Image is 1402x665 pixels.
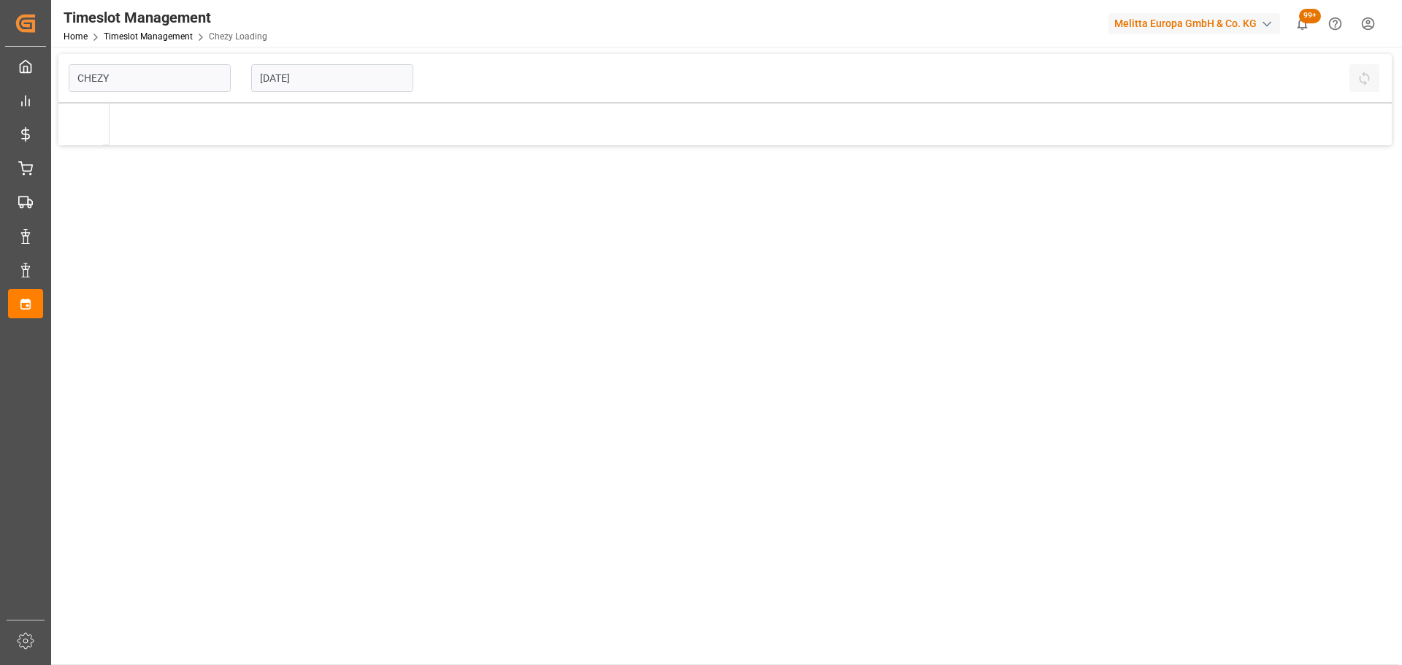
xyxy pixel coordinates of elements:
[1108,13,1280,34] div: Melitta Europa GmbH & Co. KG
[1319,7,1352,40] button: Help Center
[69,64,231,92] input: Type to search/select
[251,64,413,92] input: DD-MM-YYYY
[1299,9,1321,23] span: 99+
[104,31,193,42] a: Timeslot Management
[64,31,88,42] a: Home
[1286,7,1319,40] button: show 100 new notifications
[1108,9,1286,37] button: Melitta Europa GmbH & Co. KG
[64,7,267,28] div: Timeslot Management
